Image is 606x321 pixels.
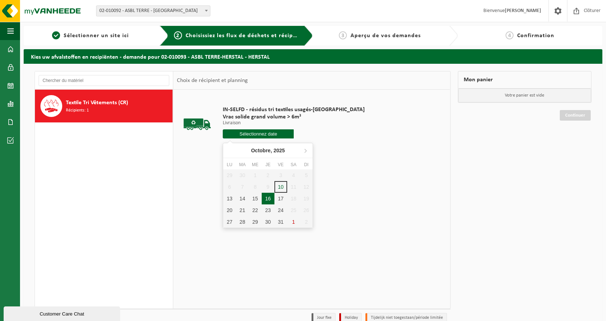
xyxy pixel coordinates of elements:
[236,161,249,168] div: Ma
[287,161,300,168] div: Sa
[273,148,285,153] i: 2025
[274,181,287,193] div: 10
[300,161,313,168] div: Di
[4,305,122,321] iframe: chat widget
[458,71,592,89] div: Mon panier
[262,204,274,216] div: 23
[249,204,261,216] div: 22
[506,31,514,39] span: 4
[223,193,236,204] div: 13
[39,75,169,86] input: Chercher du matériel
[27,31,154,40] a: 1Sélectionner un site ici
[560,110,591,121] a: Continuer
[249,216,261,228] div: 29
[186,33,307,39] span: Choisissiez les flux de déchets et récipients
[262,161,274,168] div: Je
[24,49,602,63] h2: Kies uw afvalstoffen en recipiënten - demande pour 02-010093 - ASBL TERRE-HERSTAL - HERSTAL
[223,216,236,228] div: 27
[517,33,554,39] span: Confirmation
[248,145,288,156] div: Octobre,
[274,204,287,216] div: 24
[223,129,294,138] input: Sélectionnez date
[173,71,251,90] div: Choix de récipient et planning
[174,31,182,39] span: 2
[66,98,128,107] span: Textile Tri Vêtements (CR)
[223,161,236,168] div: Lu
[505,8,541,13] strong: [PERSON_NAME]
[223,106,365,113] span: IN-SELFD - résidus tri textiles usagés-[GEOGRAPHIC_DATA]
[96,6,210,16] span: 02-010092 - ASBL TERRE - HERSTAL
[223,121,365,126] p: Livraison
[223,204,236,216] div: 20
[458,89,591,102] p: Votre panier est vide
[236,193,249,204] div: 14
[350,33,421,39] span: Aperçu de vos demandes
[96,5,210,16] span: 02-010092 - ASBL TERRE - HERSTAL
[236,216,249,228] div: 28
[249,193,261,204] div: 15
[249,161,261,168] div: Me
[274,216,287,228] div: 31
[223,113,365,121] span: Vrac solide grand volume > 6m³
[274,161,287,168] div: Ve
[52,31,60,39] span: 1
[64,33,129,39] span: Sélectionner un site ici
[262,216,274,228] div: 30
[35,90,173,122] button: Textile Tri Vêtements (CR) Récipients: 1
[339,31,347,39] span: 3
[66,107,89,114] span: Récipients: 1
[236,204,249,216] div: 21
[262,193,274,204] div: 16
[274,193,287,204] div: 17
